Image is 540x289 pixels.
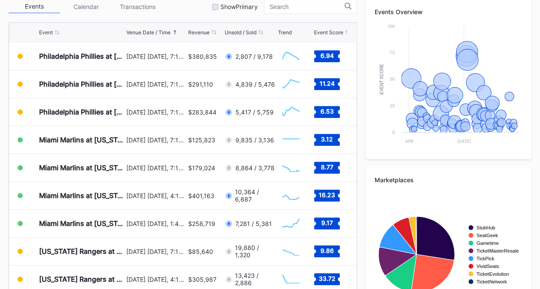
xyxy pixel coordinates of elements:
text: 75 [390,50,395,55]
div: [DATE] [DATE], 4:10PM [126,192,186,199]
text: TicketMasterResale [476,248,519,253]
div: $291,110 [188,81,213,88]
div: Show Primary [220,3,257,10]
div: $85,640 [188,248,213,255]
svg: Chart title [278,241,304,262]
div: Miami Marlins at [US_STATE] Mets [39,219,124,228]
div: $401,163 [188,192,214,199]
div: Trend [278,29,292,36]
div: $258,719 [188,220,215,227]
text: 25 [390,103,395,108]
text: 100 [387,24,395,29]
text: TicketNetwork [476,279,507,284]
div: Philadelphia Phillies at [US_STATE] Mets (SNY Players Pins Featuring [PERSON_NAME], [PERSON_NAME]... [39,80,124,88]
text: Event Score [379,63,384,94]
text: TickPick [476,256,494,261]
svg: Chart title [278,157,304,178]
div: 5,417 / 5,759 [235,108,274,116]
svg: Chart title [374,22,522,151]
text: VividSeats [476,264,499,269]
text: StubHub [476,225,495,230]
text: 0 [392,129,395,135]
svg: Chart title [278,45,304,67]
text: Apr [405,138,414,144]
svg: Chart title [278,129,304,151]
text: 9.17 [321,219,333,226]
text: 9.86 [320,247,334,254]
div: Event Score [314,29,343,36]
div: $179,024 [188,164,215,172]
div: [DATE] [DATE], 4:10PM [126,276,186,283]
div: Events Overview [374,8,523,15]
svg: Chart title [278,101,304,123]
div: Miami Marlins at [US_STATE] Mets (Fireworks Night) [39,163,124,172]
svg: Chart title [278,185,304,206]
div: 7,281 / 5,381 [235,220,272,227]
div: $305,987 [188,276,217,283]
div: Unsold / Sold [225,29,256,36]
div: Philadelphia Phillies at [US_STATE] Mets [39,108,124,116]
div: $125,823 [188,136,215,144]
div: [DATE] [DATE], 7:10PM [126,248,186,255]
div: Marketplaces [374,176,523,184]
div: 9,835 / 3,136 [235,136,274,144]
text: [DATE] [457,138,471,144]
div: Revenue [188,29,210,36]
div: Philadelphia Phillies at [US_STATE] Mets [39,52,124,60]
text: 16.23 [319,191,335,199]
div: [DATE] [DATE], 7:10PM [126,81,186,88]
div: [DATE] [DATE], 7:10PM [126,164,186,172]
div: 13,423 / 2,886 [235,272,276,286]
div: Venue Date / Time [126,29,171,36]
text: 11.24 [320,80,335,87]
text: 8.77 [321,163,333,171]
div: Event [39,29,53,36]
text: SeatGeek [476,233,498,238]
div: 2,807 / 9,178 [235,53,273,60]
div: Miami Marlins at [US_STATE] Mets ([PERSON_NAME] Giveaway) [39,191,124,200]
div: [US_STATE] Rangers at [US_STATE] Mets (Mets Alumni Classic/Mrs. Met Taxicab [GEOGRAPHIC_DATA] Giv... [39,275,124,283]
div: 19,880 / 1,320 [235,244,275,259]
text: Gametime [476,241,499,246]
input: Search [269,3,345,10]
div: 10,364 / 6,687 [235,188,276,203]
div: [US_STATE] Rangers at [US_STATE] Mets [39,247,124,256]
text: 6.94 [320,52,334,59]
div: $283,844 [188,108,217,116]
div: 8,864 / 3,778 [235,164,275,172]
svg: Chart title [278,213,304,234]
div: Miami Marlins at [US_STATE] Mets [39,135,124,144]
text: 3.12 [321,135,333,143]
svg: Chart title [278,73,304,95]
text: TicketEvolution [476,271,509,277]
div: [DATE] [DATE], 7:10PM [126,136,186,144]
div: [DATE] [DATE], 7:10PM [126,108,186,116]
text: 33.72 [319,275,336,282]
div: [DATE] [DATE], 1:40PM [126,220,186,227]
div: $380,835 [188,53,217,60]
text: 6.53 [320,108,334,115]
div: 4,839 / 5,476 [235,81,275,88]
text: 50 [390,76,395,81]
div: [DATE] [DATE], 7:10PM [126,53,186,60]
